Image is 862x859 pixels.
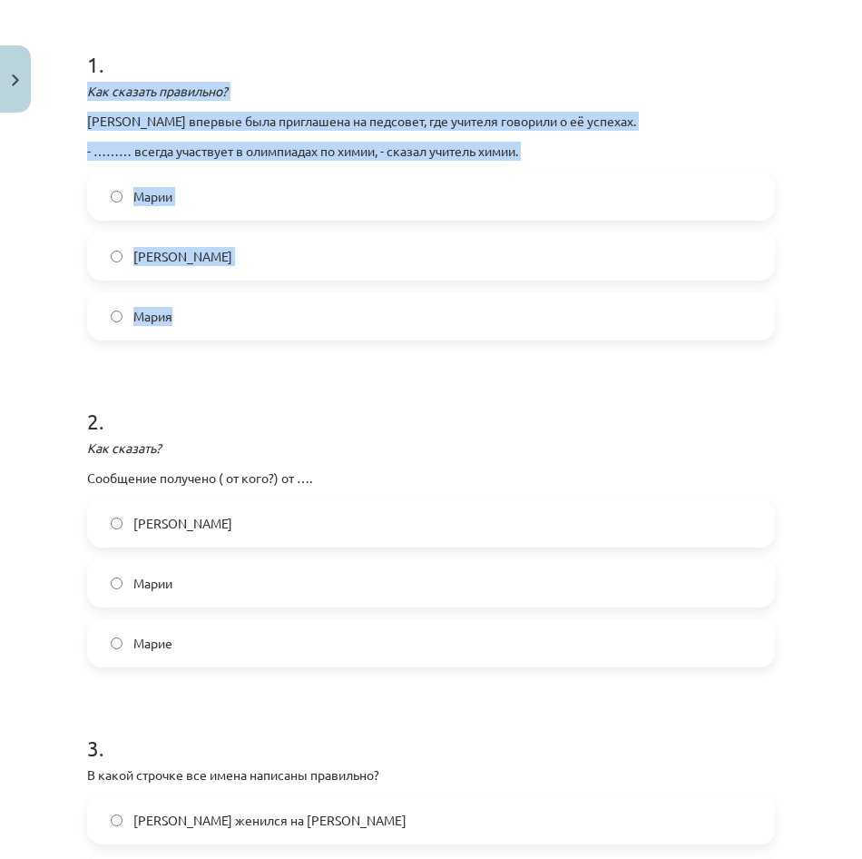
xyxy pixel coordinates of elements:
[111,815,122,826] input: [PERSON_NAME] женился на [PERSON_NAME]
[87,469,775,488] p: Сообщение получено ( от кого?) от ….
[133,307,172,326] span: Мария
[133,247,232,266] span: [PERSON_NAME]
[111,251,122,262] input: [PERSON_NAME]
[111,311,122,322] input: Мария
[87,20,775,76] h1: 1 .
[12,74,19,86] img: icon-close-lesson-0947bae3869378f0d4975bcd49f059093ad1ed9edebbc8119c70593378902aed.svg
[111,578,122,589] input: Марии
[111,518,122,529] input: [PERSON_NAME]
[87,765,775,785] p: В какой строчке все имена написаны правильно?
[111,637,122,649] input: Марие
[111,191,122,202] input: Марии
[133,514,232,533] span: [PERSON_NAME]
[87,377,775,433] h1: 2 .
[133,634,172,653] span: Марие
[87,439,162,456] em: Как сказать?
[133,187,172,206] span: Марии
[87,704,775,760] h1: 3 .
[133,811,407,830] span: [PERSON_NAME] женился на [PERSON_NAME]
[87,112,775,131] p: [PERSON_NAME] впервые была приглашена на педсовет, где учителя говорили о её успехах.
[87,142,775,161] p: - ……… всегда участвует в олимпиадах по химии, - сказал учитель химии.
[133,574,172,593] span: Марии
[87,83,228,99] em: Как сказать правильно?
